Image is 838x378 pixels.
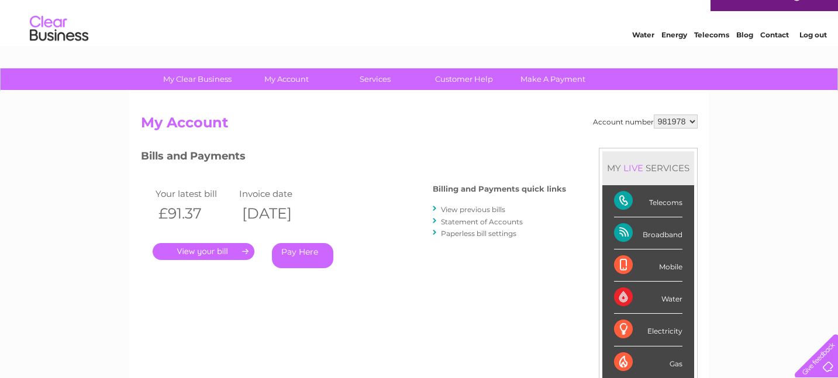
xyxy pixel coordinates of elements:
[661,50,687,58] a: Energy
[153,186,237,202] td: Your latest bill
[441,205,505,214] a: View previous bills
[621,162,646,174] div: LIVE
[736,50,753,58] a: Blog
[433,185,566,193] h4: Billing and Payments quick links
[614,185,682,217] div: Telecoms
[760,50,789,58] a: Contact
[29,30,89,66] img: logo.png
[236,202,320,226] th: [DATE]
[441,229,516,238] a: Paperless bill settings
[153,243,254,260] a: .
[614,249,682,282] div: Mobile
[505,68,601,90] a: Make A Payment
[143,6,696,57] div: Clear Business is a trading name of Verastar Limited (registered in [GEOGRAPHIC_DATA] No. 3667643...
[272,243,333,268] a: Pay Here
[799,50,827,58] a: Log out
[602,151,694,185] div: MY SERVICES
[618,6,698,20] a: 0333 014 3131
[416,68,512,90] a: Customer Help
[614,314,682,346] div: Electricity
[149,68,246,90] a: My Clear Business
[632,50,654,58] a: Water
[327,68,423,90] a: Services
[614,282,682,314] div: Water
[141,115,698,137] h2: My Account
[614,217,682,249] div: Broadband
[694,50,729,58] a: Telecoms
[153,202,237,226] th: £91.37
[236,186,320,202] td: Invoice date
[238,68,334,90] a: My Account
[141,148,566,168] h3: Bills and Payments
[593,115,698,129] div: Account number
[441,217,523,226] a: Statement of Accounts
